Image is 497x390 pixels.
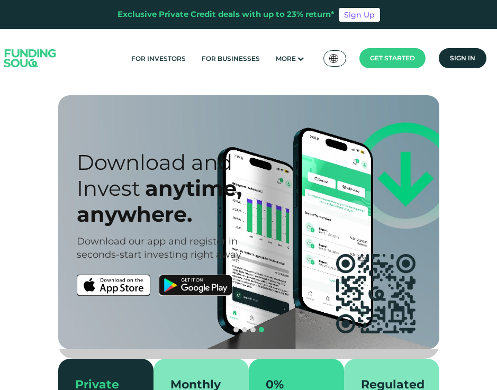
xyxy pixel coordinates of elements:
[199,50,263,67] a: For Businesses
[370,54,415,62] span: Get started
[129,50,188,67] a: For Investors
[77,149,257,175] div: Download and
[159,275,232,296] img: Google Play
[232,325,240,334] button: navigation
[77,175,140,201] span: Invest
[276,55,296,62] span: More
[77,248,257,261] div: seconds-start investing right away
[77,275,150,296] img: App Store
[249,325,257,334] button: navigation
[329,54,339,63] img: SA Flag
[77,235,257,248] div: Download our app and register in
[450,54,475,62] span: Sign in
[339,8,380,22] a: Sign Up
[240,325,249,334] button: navigation
[257,325,266,334] button: navigation
[336,254,415,333] img: app QR code
[439,48,486,68] a: Sign in
[118,8,335,21] div: Exclusive Private Credit deals with up to 23% return*
[77,201,257,227] div: anywhere.
[145,175,242,201] span: anytime,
